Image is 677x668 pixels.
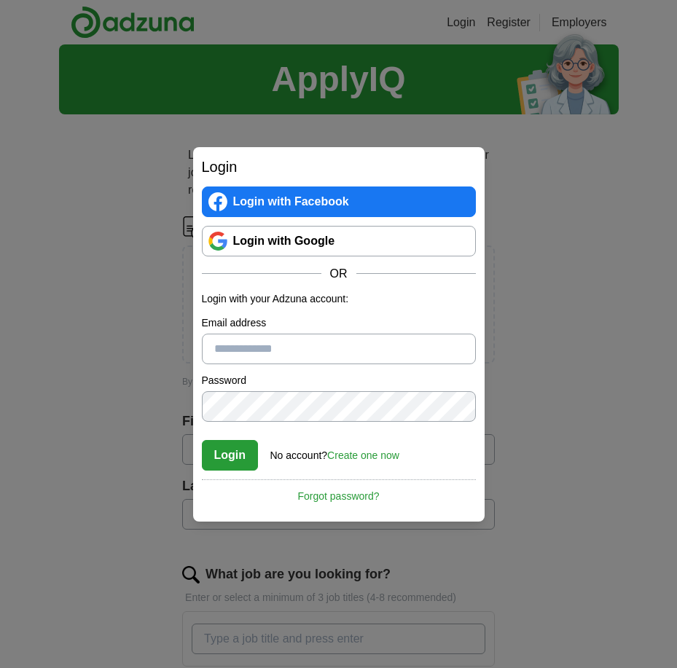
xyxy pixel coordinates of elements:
p: Login with your Adzuna account: [202,291,476,307]
label: Password [202,373,476,388]
h2: Login [202,156,476,178]
label: Email address [202,315,476,331]
div: No account? [270,439,399,463]
a: Login with Facebook [202,186,476,217]
a: Create one now [327,449,399,461]
a: Login with Google [202,226,476,256]
button: Login [202,440,259,471]
span: OR [321,265,356,283]
a: Forgot password? [202,479,476,504]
